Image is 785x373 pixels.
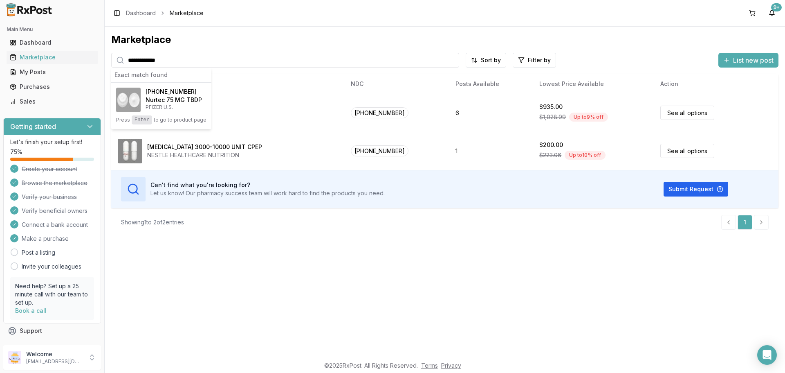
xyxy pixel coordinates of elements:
span: [PHONE_NUMBER] [146,88,197,96]
a: Terms [421,362,438,369]
a: Invite your colleagues [22,262,81,271]
div: [MEDICAL_DATA] 3000-10000 UNIT CPEP [147,143,262,151]
div: $935.00 [539,103,563,111]
a: Purchases [7,79,98,94]
div: 9+ [771,3,782,11]
button: Submit Request [664,182,728,197]
button: Sort by [466,53,506,68]
div: Purchases [10,83,94,91]
img: User avatar [8,351,21,364]
button: Support [3,323,101,338]
button: Marketplace [3,51,101,64]
span: Press [116,117,130,123]
span: Verify your business [22,193,77,201]
h3: Can't find what you're looking for? [150,181,385,189]
td: 1 [449,132,533,170]
div: My Posts [10,68,94,76]
div: Exact match found [111,68,211,83]
span: Filter by [528,56,551,64]
a: Dashboard [7,35,98,50]
th: NDC [344,74,449,94]
a: My Posts [7,65,98,79]
a: See all options [660,106,714,120]
p: Let's finish your setup first! [10,138,94,146]
p: Let us know! Our pharmacy success team will work hard to find the products you need. [150,189,385,197]
div: Up to 10 % off [565,151,606,160]
th: Action [654,74,778,94]
div: Dashboard [10,38,94,47]
span: Create your account [22,165,77,173]
a: Book a call [15,307,47,314]
button: Nurtec 75 MG TBDP[PHONE_NUMBER]Nurtec 75 MG TBDPPFIZER U.S.PressEnterto go to product page [111,83,211,129]
h4: Nurtec 75 MG TBDP [146,96,202,104]
div: Marketplace [10,53,94,61]
span: $223.06 [539,151,561,159]
a: Dashboard [126,9,156,17]
span: 75 % [10,148,22,156]
span: List new post [733,55,774,65]
p: [EMAIL_ADDRESS][DOMAIN_NAME] [26,358,83,365]
p: Welcome [26,350,83,358]
button: List new post [718,53,778,68]
p: Need help? Set up a 25 minute call with our team to set up. [15,282,89,307]
div: Open Intercom Messenger [757,345,777,365]
nav: pagination [721,215,769,230]
h3: Getting started [10,122,56,131]
a: List new post [718,57,778,65]
th: Posts Available [449,74,533,94]
span: to go to product page [154,117,206,123]
button: Dashboard [3,36,101,49]
button: My Posts [3,66,101,79]
span: Marketplace [170,9,204,17]
button: Filter by [513,53,556,68]
span: [PHONE_NUMBER] [351,107,408,118]
div: NESTLE HEALTHCARE NUTRITION [147,151,262,159]
td: 6 [449,94,533,132]
a: 1 [738,215,752,230]
a: Post a listing [22,249,55,257]
th: Drug Name [111,74,344,94]
button: Purchases [3,80,101,93]
a: Sales [7,94,98,109]
a: Privacy [441,362,461,369]
a: Marketplace [7,50,98,65]
nav: breadcrumb [126,9,204,17]
span: Make a purchase [22,235,69,243]
div: Up to 9 % off [569,113,608,122]
span: [PHONE_NUMBER] [351,145,408,156]
h2: Main Menu [7,26,98,33]
p: PFIZER U.S. [146,104,202,111]
div: Marketplace [111,33,778,46]
span: Connect a bank account [22,221,88,229]
img: Zenpep 3000-10000 UNIT CPEP [118,139,142,163]
div: Showing 1 to 2 of 2 entries [121,218,184,226]
button: Feedback [3,338,101,353]
th: Lowest Price Available [533,74,654,94]
span: Feedback [20,341,47,350]
img: RxPost Logo [3,3,56,16]
kbd: Enter [132,115,152,124]
span: Verify beneficial owners [22,207,87,215]
button: 9+ [765,7,778,20]
img: Nurtec 75 MG TBDP [116,88,141,112]
div: $200.00 [539,141,563,149]
button: Sales [3,95,101,108]
div: Sales [10,97,94,106]
span: Sort by [481,56,501,64]
a: See all options [660,144,714,158]
span: Browse the marketplace [22,179,87,187]
span: $1,028.99 [539,113,566,121]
